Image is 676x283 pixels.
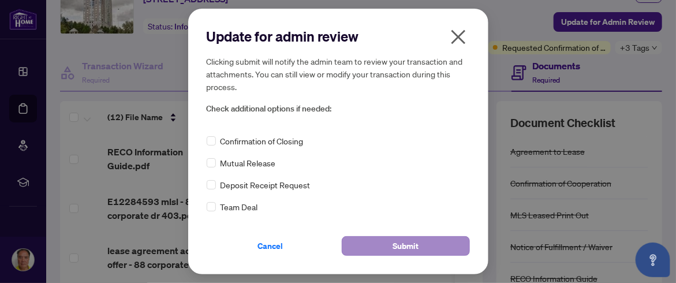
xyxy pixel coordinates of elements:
span: Team Deal [221,200,258,213]
h5: Clicking submit will notify the admin team to review your transaction and attachments. You can st... [207,55,470,93]
button: Submit [342,236,470,256]
span: Cancel [258,237,283,255]
span: Confirmation of Closing [221,135,304,147]
span: Deposit Receipt Request [221,178,311,191]
span: close [449,28,468,46]
h2: Update for admin review [207,27,470,46]
span: Submit [393,237,419,255]
span: Check additional options if needed: [207,102,470,116]
button: Open asap [636,243,670,277]
span: Mutual Release [221,157,276,169]
button: Cancel [207,236,335,256]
